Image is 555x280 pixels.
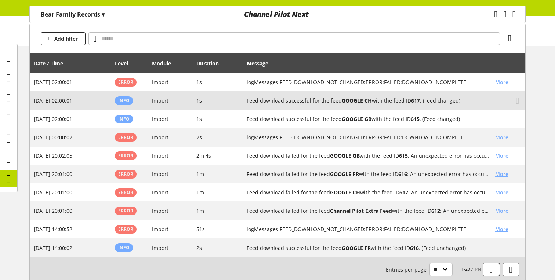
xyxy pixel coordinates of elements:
[247,56,522,71] div: Message
[152,152,168,159] span: Import
[342,115,371,122] b: GOOGLE GB
[34,170,72,177] span: [DATE] 20:01:00
[247,225,490,233] h2: logMessages.FEED_DOWNLOAD_NOT_CHANGED:ERROR:FAILED:DOWNLOAD_INCOMPLETE
[152,134,168,141] span: Import
[386,266,429,273] span: Entries per page
[102,10,105,18] span: ▾
[495,78,508,86] span: More
[330,152,360,159] b: GOOGLE GB
[34,115,72,122] span: [DATE] 02:00:01
[118,189,133,195] span: Error
[34,152,72,159] span: [DATE] 20:02:05
[495,189,508,196] span: More
[386,263,482,276] small: 11-20 / 144
[34,79,72,86] span: [DATE] 02:00:01
[247,133,490,141] h2: logMessages.FEED_DOWNLOAD_NOT_CHANGED:ERROR:FAILED:DOWNLOAD_INCOMPLETE
[431,207,440,214] b: 612
[196,97,202,104] span: 1s
[490,76,514,89] button: More
[152,244,168,251] span: Import
[490,131,514,144] button: More
[490,223,514,236] button: More
[34,97,72,104] span: [DATE] 02:00:01
[118,116,130,122] span: Info
[34,244,72,251] span: [DATE] 14:00:02
[118,97,130,104] span: Info
[330,207,392,214] b: Channel Pilot Extra Feed
[118,152,133,159] span: Error
[152,226,168,233] span: Import
[490,149,514,162] button: More
[411,97,420,104] b: 617
[398,170,407,177] b: 616
[118,244,130,251] span: Info
[196,60,226,67] div: Duration
[34,60,70,67] div: Date / Time
[152,97,168,104] span: Import
[152,79,168,86] span: Import
[118,134,133,140] span: Error
[490,186,514,199] button: More
[247,170,490,178] h2: Feed download failed for the feed GOOGLE FR with the feed ID 616: An unexpected error has occurred.
[41,10,105,19] p: Bear Family Records
[152,207,168,214] span: Import
[495,207,508,215] span: More
[34,189,72,196] span: [DATE] 20:01:00
[490,168,514,180] button: More
[34,226,72,233] span: [DATE] 14:00:52
[247,207,490,215] h2: Feed download failed for the feed Channel Pilot Extra Feed with the feed ID 612: An unexpected er...
[196,189,204,196] span: 1m
[196,207,204,214] span: 1m
[118,171,133,177] span: Error
[247,189,490,196] h2: Feed download failed for the feed GOOGLE CH with the feed ID 617: An unexpected error has occurred.
[115,60,135,67] div: Level
[152,189,168,196] span: Import
[196,244,202,251] span: 2s
[196,79,202,86] span: 1s
[495,152,508,159] span: More
[410,244,419,251] b: 616
[399,189,408,196] b: 617
[342,97,372,104] b: GOOGLE CH
[196,134,202,141] span: 2s
[41,32,86,45] button: Add filter
[34,134,72,141] span: [DATE] 00:00:02
[118,79,133,85] span: Error
[34,207,72,214] span: [DATE] 20:01:00
[118,208,133,214] span: Error
[399,152,408,159] b: 615
[495,170,508,178] span: More
[495,133,508,141] span: More
[152,115,168,122] span: Import
[330,189,360,196] b: GOOGLE CH
[490,204,514,217] button: More
[495,225,508,233] span: More
[247,115,508,123] h2: Feed download successful for the feed GOOGLE GB with the feed ID 615. (Feed changed)
[247,244,508,252] h2: Feed download successful for the feed GOOGLE FR with the feed ID 616. (Feed unchanged)
[196,226,205,233] span: 51s
[247,78,490,86] h2: logMessages.FEED_DOWNLOAD_NOT_CHANGED:ERROR:FAILED:DOWNLOAD_INCOMPLETE
[411,115,420,122] b: 615
[196,152,211,159] span: 2m 4s
[247,97,508,104] h2: Feed download successful for the feed GOOGLE CH with the feed ID 617. (Feed changed)
[330,170,359,177] b: GOOGLE FR
[152,170,168,177] span: Import
[152,60,178,67] div: Module
[118,226,133,232] span: Error
[29,6,526,23] nav: main navigation
[196,115,202,122] span: 1s
[54,35,78,43] span: Add filter
[196,170,204,177] span: 1m
[342,244,371,251] b: GOOGLE FR
[247,152,490,159] h2: Feed download failed for the feed GOOGLE GB with the feed ID 615: An unexpected error has occurred.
